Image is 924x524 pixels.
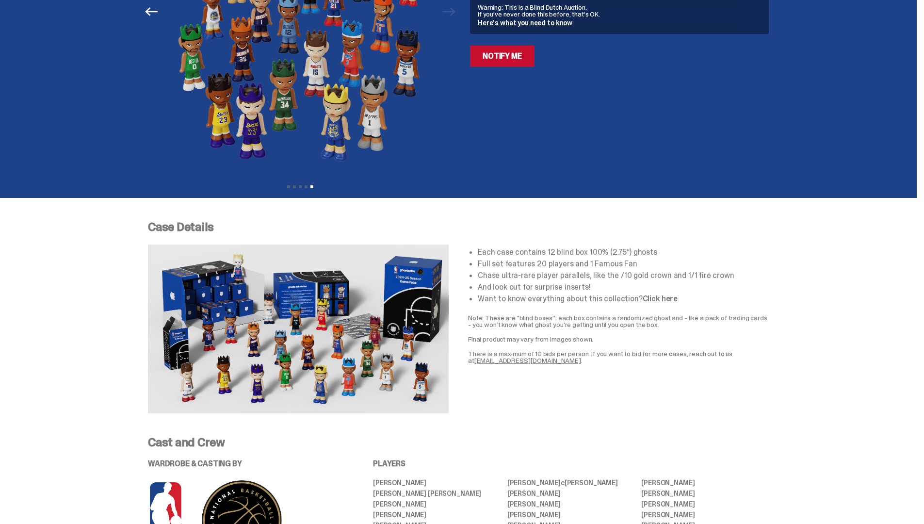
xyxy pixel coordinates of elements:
[148,460,346,468] p: WARDROBE & CASTING BY
[478,283,769,291] li: And look out for surprise inserts!
[478,4,761,17] p: Warning: This is a Blind Dutch Auction. If you’ve never done this before, that’s OK.
[148,245,449,413] img: NBA-Case-Details.png
[148,221,769,233] p: Case Details
[641,490,769,497] li: [PERSON_NAME]
[478,295,769,303] li: Want to know everything about this collection? .
[474,356,581,365] a: [EMAIL_ADDRESS][DOMAIN_NAME]
[373,511,501,518] li: [PERSON_NAME]
[641,501,769,508] li: [PERSON_NAME]
[478,18,572,27] a: Here's what you need to know
[478,272,769,279] li: Chase ultra-rare player parallels, like the /10 gold crown and 1/1 fire crown
[643,294,678,304] a: Click here
[478,260,769,268] li: Full set features 20 players and 1 Famous Fan
[561,478,565,487] span: c
[310,185,313,188] button: View slide 5
[148,437,769,448] p: Cast and Crew
[287,185,290,188] button: View slide 1
[641,511,769,518] li: [PERSON_NAME]
[468,336,769,343] p: Final product may vary from images shown.
[293,185,296,188] button: View slide 2
[507,490,635,497] li: [PERSON_NAME]
[468,314,769,328] p: Note: These are "blind boxes”: each box contains a randomized ghost and - like a pack of trading ...
[507,479,635,486] li: [PERSON_NAME] [PERSON_NAME]
[373,479,501,486] li: [PERSON_NAME]
[468,350,769,364] p: There is a maximum of 10 bids per person. If you want to bid for more cases, reach out to us at .
[141,1,162,22] button: Previous
[373,490,501,497] li: [PERSON_NAME] [PERSON_NAME]
[470,46,535,67] a: Notify Me
[641,479,769,486] li: [PERSON_NAME]
[299,185,302,188] button: View slide 3
[305,185,308,188] button: View slide 4
[373,501,501,508] li: [PERSON_NAME]
[478,248,769,256] li: Each case contains 12 blind box 100% (2.75”) ghosts
[373,460,769,468] p: PLAYERS
[507,511,635,518] li: [PERSON_NAME]
[507,501,635,508] li: [PERSON_NAME]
